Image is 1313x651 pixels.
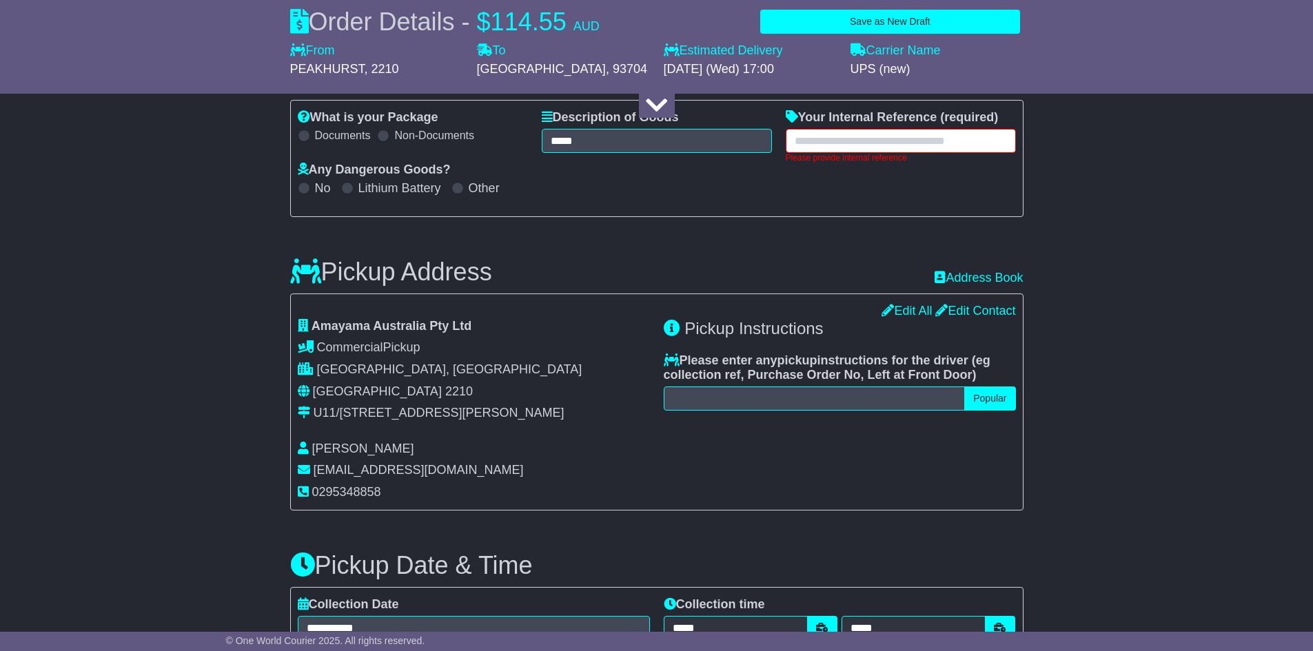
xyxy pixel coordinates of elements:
span: © One World Courier 2025. All rights reserved. [226,635,425,646]
span: Amayama Australia Pty Ltd [312,319,471,333]
label: Please enter any instructions for the driver ( ) [664,353,1016,383]
label: Any Dangerous Goods? [298,163,451,178]
div: U11/[STREET_ADDRESS][PERSON_NAME] [314,406,564,421]
span: [GEOGRAPHIC_DATA] [477,62,606,76]
span: [EMAIL_ADDRESS][DOMAIN_NAME] [314,463,524,477]
label: Estimated Delivery [664,43,837,59]
label: Lithium Battery [358,181,441,196]
span: $ [477,8,491,36]
button: Popular [964,386,1015,411]
label: Non-Documents [394,129,474,142]
label: Other [469,181,500,196]
span: [GEOGRAPHIC_DATA] [313,384,442,398]
span: [PERSON_NAME] [312,442,414,455]
div: Please provide internal reference [786,153,1016,163]
h3: Pickup Date & Time [290,552,1024,579]
button: Save as New Draft [760,10,1019,34]
span: , 2210 [365,62,399,76]
div: UPS (new) [851,62,1024,77]
div: Pickup [298,340,650,355]
label: From [290,43,335,59]
span: 114.55 [491,8,567,36]
a: Edit Contact [935,304,1015,318]
label: To [477,43,506,59]
label: Collection time [664,597,765,612]
h3: Pickup Address [290,258,492,286]
span: 2210 [445,384,473,398]
div: Order Details - [290,7,600,37]
label: No [315,181,331,196]
a: Edit All [882,304,932,318]
label: What is your Package [298,110,438,125]
div: [DATE] (Wed) 17:00 [664,62,837,77]
span: Commercial [317,340,383,354]
span: 0295348858 [312,485,381,499]
span: pickup [777,353,817,367]
span: , 93704 [606,62,647,76]
a: Address Book [935,271,1023,286]
span: PEAKHURST [290,62,365,76]
span: AUD [573,19,600,33]
span: Pickup Instructions [684,319,823,338]
label: Carrier Name [851,43,941,59]
label: Documents [315,129,371,142]
span: eg collection ref, Purchase Order No, Left at Front Door [664,353,990,382]
span: [GEOGRAPHIC_DATA], [GEOGRAPHIC_DATA] [317,362,582,376]
label: Collection Date [298,597,399,612]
